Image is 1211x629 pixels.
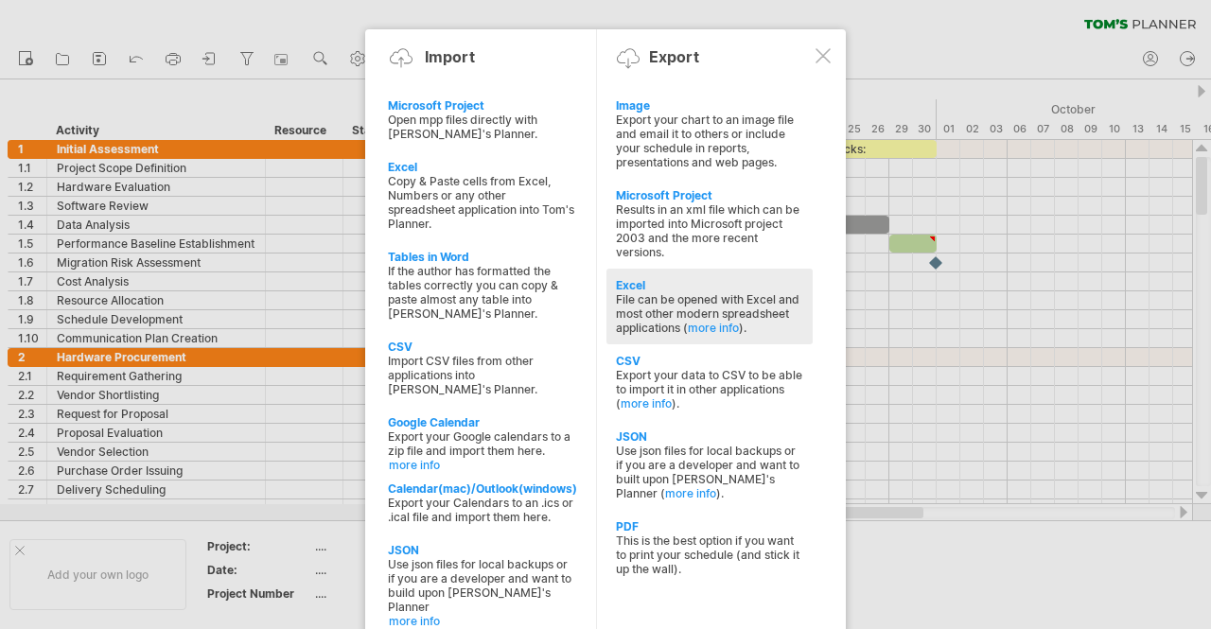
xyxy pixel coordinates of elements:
[616,354,803,368] div: CSV
[649,47,699,66] div: Export
[389,614,576,628] a: more info
[616,444,803,500] div: Use json files for local backups or if you are a developer and want to built upon [PERSON_NAME]'s...
[621,396,672,411] a: more info
[616,188,803,202] div: Microsoft Project
[388,174,575,231] div: Copy & Paste cells from Excel, Numbers or any other spreadsheet application into Tom's Planner.
[388,160,575,174] div: Excel
[616,519,803,533] div: PDF
[616,292,803,335] div: File can be opened with Excel and most other modern spreadsheet applications ( ).
[388,250,575,264] div: Tables in Word
[389,458,576,472] a: more info
[665,486,716,500] a: more info
[616,429,803,444] div: JSON
[616,98,803,113] div: Image
[616,278,803,292] div: Excel
[425,47,475,66] div: Import
[688,321,739,335] a: more info
[616,113,803,169] div: Export your chart to an image file and email it to others or include your schedule in reports, pr...
[616,533,803,576] div: This is the best option if you want to print your schedule (and stick it up the wall).
[388,264,575,321] div: If the author has formatted the tables correctly you can copy & paste almost any table into [PERS...
[616,368,803,411] div: Export your data to CSV to be able to import it in other applications ( ).
[616,202,803,259] div: Results in an xml file which can be imported into Microsoft project 2003 and the more recent vers...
